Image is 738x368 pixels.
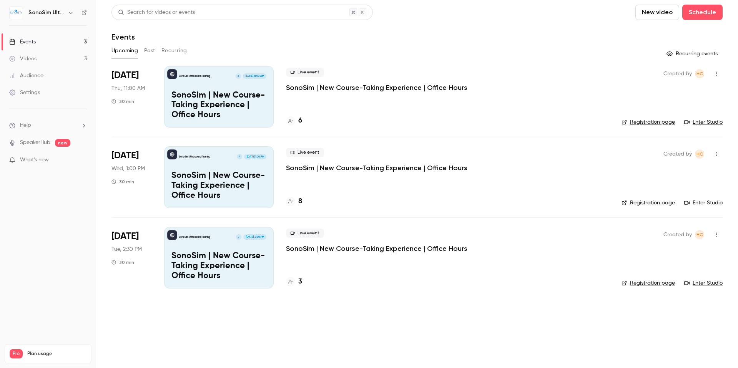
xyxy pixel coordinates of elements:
[111,230,139,242] span: [DATE]
[171,171,266,201] p: SonoSim | New Course-Taking Experience | Office Hours
[111,98,134,104] div: 30 min
[111,179,134,185] div: 30 min
[111,85,145,92] span: Thu, 11:00 AM
[695,230,704,239] span: Holly Clark
[111,69,139,81] span: [DATE]
[298,196,302,207] h4: 8
[111,45,138,57] button: Upcoming
[9,38,36,46] div: Events
[663,149,692,159] span: Created by
[298,277,302,287] h4: 3
[622,279,675,287] a: Registration page
[10,349,23,358] span: Pro
[20,139,50,147] a: SpeakerHub
[111,245,142,253] span: Tue, 2:30 PM
[622,199,675,207] a: Registration page
[111,227,152,288] div: Oct 7 Tue, 2:30 PM (America/Los Angeles)
[696,69,703,78] span: HC
[286,196,302,207] a: 8
[111,165,145,172] span: Wed, 1:00 PM
[161,45,187,57] button: Recurring
[179,74,210,78] p: SonoSim Ultrasound Training
[663,48,723,60] button: Recurring events
[682,5,723,20] button: Schedule
[684,118,723,126] a: Enter Studio
[9,121,87,129] li: help-dropdown-opener
[663,230,692,239] span: Created by
[179,235,210,239] p: SonoSim Ultrasound Training
[111,259,134,265] div: 30 min
[171,91,266,120] p: SonoSim | New Course-Taking Experience | Office Hours
[286,148,324,157] span: Live event
[78,157,87,164] iframe: Noticeable Trigger
[243,234,266,240] span: [DATE] 2:30 PM
[684,279,723,287] a: Enter Studio
[20,156,49,164] span: What's new
[244,154,266,159] span: [DATE] 1:00 PM
[111,149,139,162] span: [DATE]
[164,146,274,208] a: SonoSim | New Course-Taking Experience | Office HoursSonoSim Ultrasound TrainingJ[DATE] 1:00 PMSo...
[286,68,324,77] span: Live event
[695,69,704,78] span: Holly Clark
[27,351,86,357] span: Plan usage
[286,277,302,287] a: 3
[9,55,37,63] div: Videos
[55,139,70,147] span: new
[286,116,302,126] a: 6
[111,146,152,208] div: Oct 1 Wed, 1:00 PM (America/Los Angeles)
[663,69,692,78] span: Created by
[286,229,324,238] span: Live event
[10,7,22,19] img: SonoSim Ultrasound Training
[20,121,31,129] span: Help
[696,230,703,239] span: HC
[164,227,274,288] a: SonoSim | New Course-Taking Experience | Office HoursSonoSim Ultrasound TrainingJ[DATE] 2:30 PMSo...
[236,234,242,240] div: J
[622,118,675,126] a: Registration page
[298,116,302,126] h4: 6
[236,154,243,160] div: J
[111,66,152,128] div: Sep 25 Thu, 11:00 AM (America/Los Angeles)
[696,149,703,159] span: HC
[286,163,467,172] a: SonoSim | New Course-Taking Experience | Office Hours
[684,199,723,207] a: Enter Studio
[111,32,135,41] h1: Events
[286,244,467,253] a: SonoSim | New Course-Taking Experience | Office Hours
[286,83,467,92] a: SonoSim | New Course-Taking Experience | Office Hours
[695,149,704,159] span: Holly Clark
[179,155,210,159] p: SonoSim Ultrasound Training
[28,9,65,17] h6: SonoSim Ultrasound Training
[635,5,679,20] button: New video
[243,73,266,79] span: [DATE] 11:00 AM
[144,45,155,57] button: Past
[171,251,266,281] p: SonoSim | New Course-Taking Experience | Office Hours
[9,89,40,96] div: Settings
[9,72,43,80] div: Audience
[164,66,274,128] a: SonoSim | New Course-Taking Experience | Office HoursSonoSim Ultrasound TrainingJ[DATE] 11:00 AMS...
[118,8,195,17] div: Search for videos or events
[235,73,241,79] div: J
